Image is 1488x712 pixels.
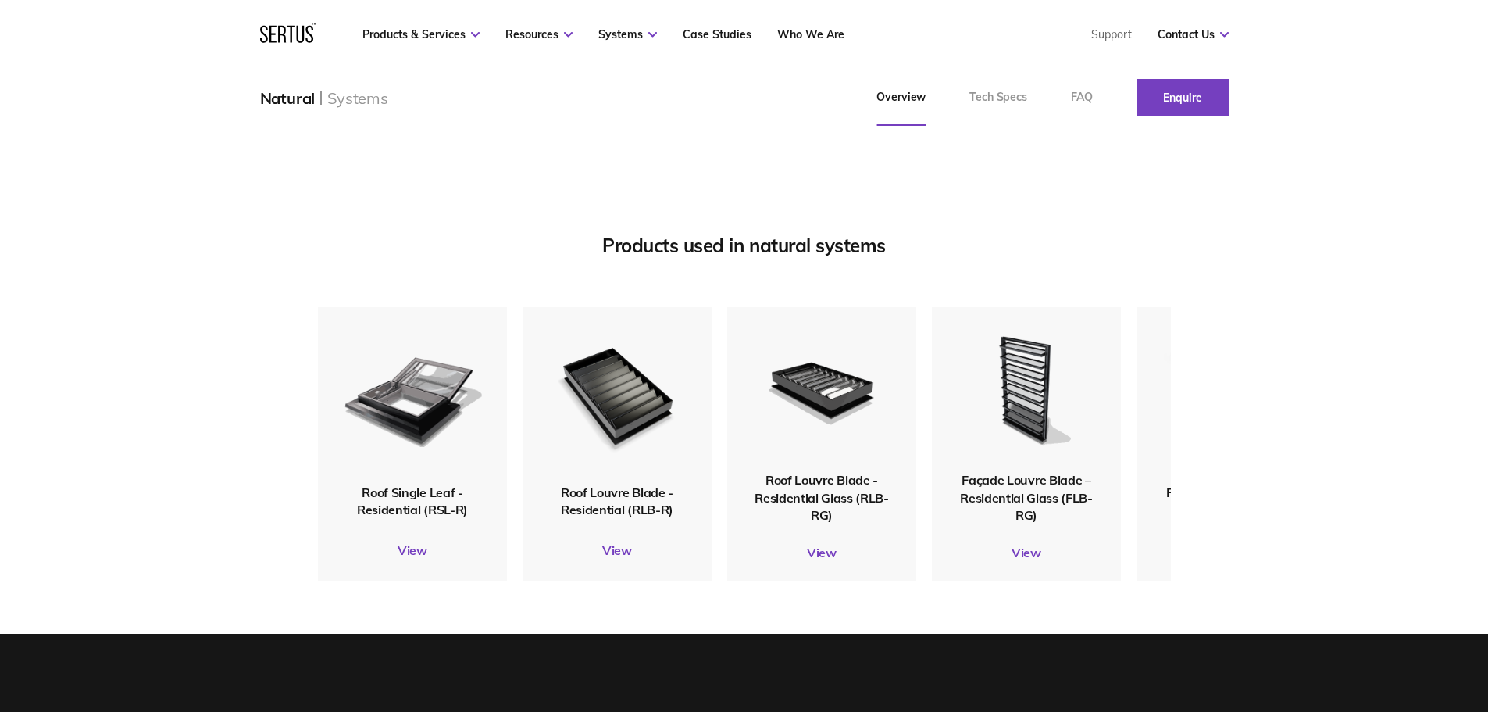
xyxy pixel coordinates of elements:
[960,472,1093,523] span: Façade Louvre Blade – Residential Glass (FLB-RG)
[1207,531,1488,712] iframe: Chat Widget
[932,545,1121,560] a: View
[1091,27,1132,41] a: Support
[777,27,844,41] a: Who We Are
[318,542,507,558] a: View
[755,472,889,523] span: Roof Louvre Blade - Residential Glass (RLB-RG)
[260,88,316,108] div: Natural
[505,27,573,41] a: Resources
[362,27,480,41] a: Products & Services
[1137,79,1229,116] a: Enquire
[1158,27,1229,41] a: Contact Us
[561,484,673,517] span: Roof Louvre Blade - Residential (RLB-R)
[1166,484,1295,517] span: Façade Louvre Blade – Residential (FLB-R)
[1049,70,1115,126] a: FAQ
[598,27,657,41] a: Systems
[523,542,712,558] a: View
[683,27,751,41] a: Case Studies
[1137,542,1326,558] a: View
[318,234,1171,257] div: Products used in natural systems
[357,484,468,517] span: Roof Single Leaf - Residential (RSL-R)
[947,70,1049,126] a: Tech Specs
[727,545,916,560] a: View
[327,88,388,108] div: Systems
